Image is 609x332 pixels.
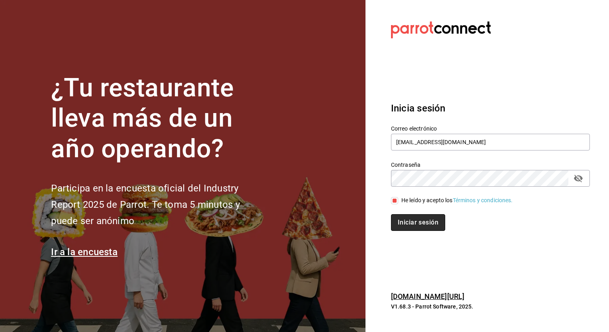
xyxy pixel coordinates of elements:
[51,246,118,258] a: Ir a la encuesta
[401,196,513,205] div: He leído y acepto los
[391,125,590,131] label: Correo electrónico
[391,214,445,231] button: Iniciar sesión
[391,162,590,167] label: Contraseña
[572,172,585,185] button: passwordField
[391,134,590,150] input: Ingresa tu correo electrónico
[391,101,590,115] h3: Inicia sesión
[51,180,266,229] h2: Participa en la encuesta oficial del Industry Report 2025 de Parrot. Te toma 5 minutos y puede se...
[453,197,513,203] a: Términos y condiciones.
[51,73,266,164] h1: ¿Tu restaurante lleva más de un año operando?
[391,292,464,301] a: [DOMAIN_NAME][URL]
[391,303,590,311] p: V1.68.3 - Parrot Software, 2025.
